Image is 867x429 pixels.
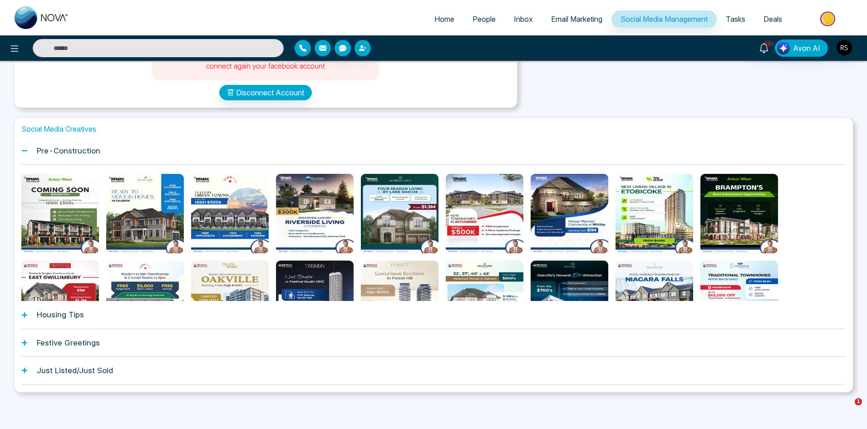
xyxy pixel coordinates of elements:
button: Avon AI [775,39,828,57]
span: People [473,15,496,24]
a: Deals [754,10,791,28]
h1: Housing Tips [37,310,84,319]
img: Market-place.gif [796,9,862,29]
button: Disconnect Account [219,85,312,100]
a: Email Marketing [542,10,611,28]
span: Deals [764,15,782,24]
span: Home [434,15,454,24]
img: Nova CRM Logo [15,6,69,29]
h1: Pre-Construction [37,146,100,155]
a: Social Media Management [611,10,717,28]
a: Inbox [505,10,542,28]
span: Email Marketing [551,15,602,24]
span: 10+ [764,39,772,48]
span: Social Media Management [621,15,708,24]
iframe: Intercom live chat [836,398,858,420]
a: People [463,10,505,28]
span: Avon AI [793,43,820,54]
a: Tasks [717,10,754,28]
span: Inbox [514,15,533,24]
img: Lead Flow [777,42,790,54]
h1: Festive Greetings [37,338,100,347]
span: 1 [855,398,862,405]
h1: Just Listed/Just Sold [37,366,113,375]
img: User Avatar [837,40,852,55]
a: Home [425,10,463,28]
h1: Social Media Creatives [21,125,846,133]
a: 10+ [753,39,775,55]
span: Tasks [726,15,745,24]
